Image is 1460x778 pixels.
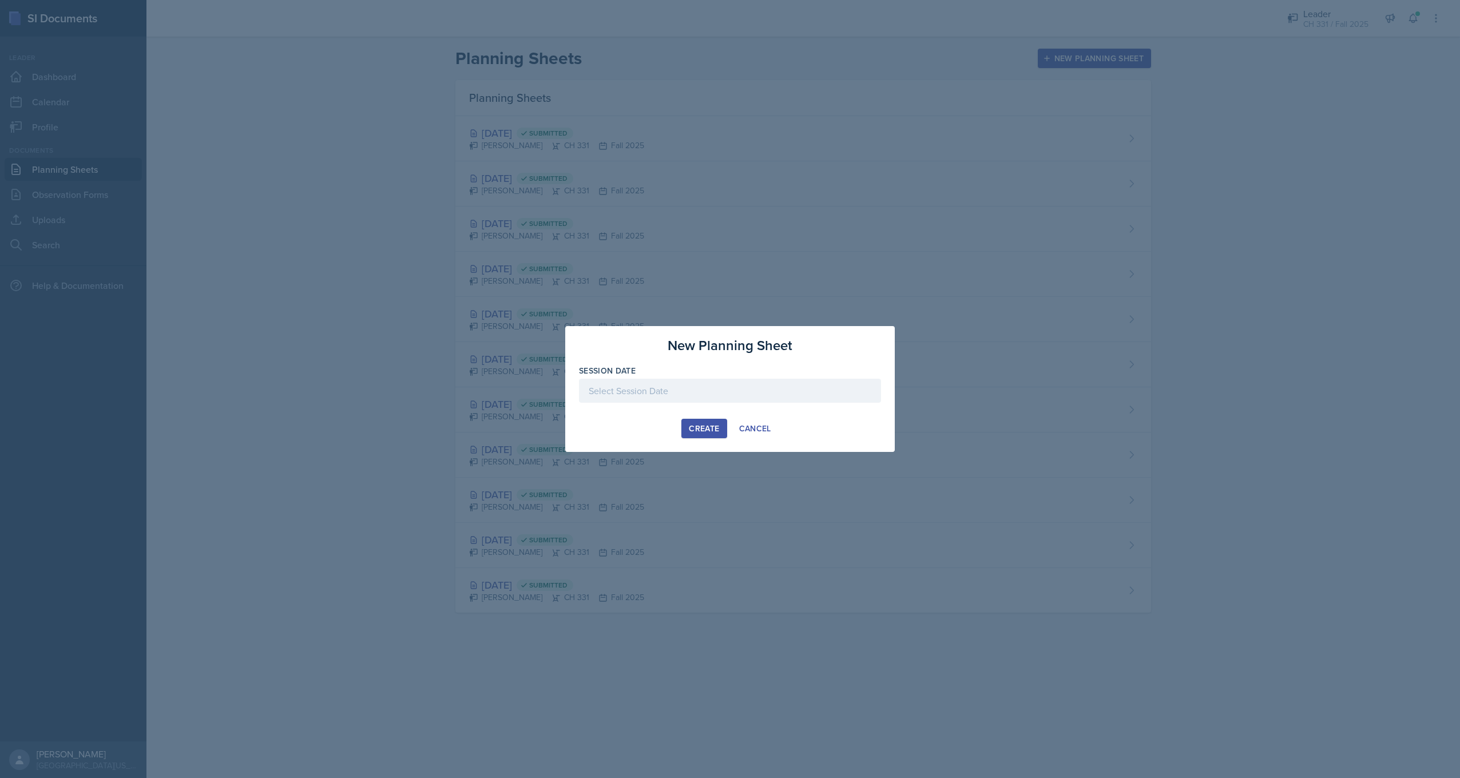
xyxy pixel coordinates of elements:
[681,419,727,438] button: Create
[668,335,792,356] h3: New Planning Sheet
[689,424,719,433] div: Create
[739,424,771,433] div: Cancel
[732,419,779,438] button: Cancel
[579,365,636,376] label: Session Date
